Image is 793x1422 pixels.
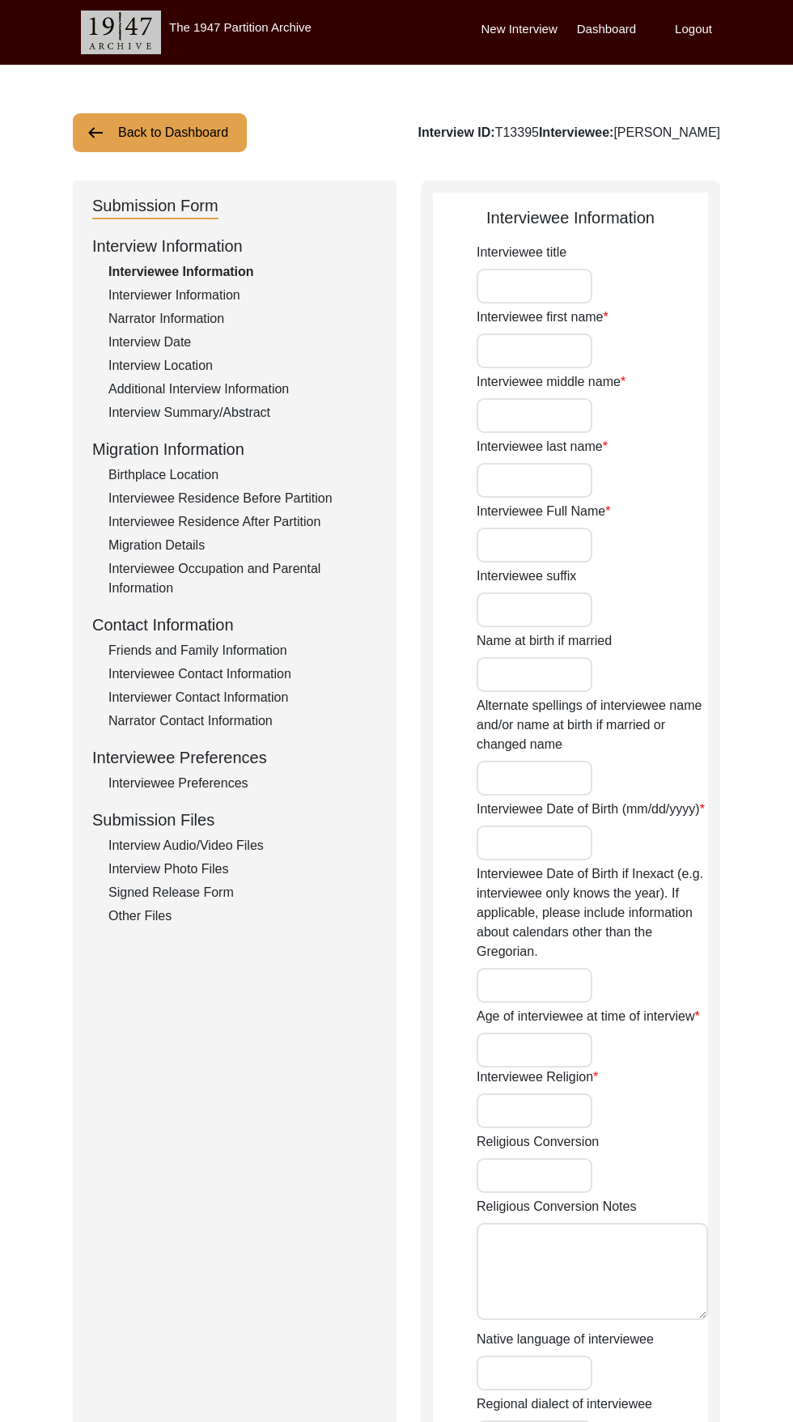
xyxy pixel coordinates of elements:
[477,1007,700,1026] label: Age of interviewee at time of interview
[92,193,218,219] div: Submission Form
[81,11,161,54] img: header-logo.png
[108,489,377,508] div: Interviewee Residence Before Partition
[108,309,377,329] div: Narrator Information
[477,567,576,586] label: Interviewee suffix
[108,711,377,731] div: Narrator Contact Information
[108,688,377,707] div: Interviewer Contact Information
[108,641,377,660] div: Friends and Family Information
[108,836,377,855] div: Interview Audio/Video Files
[108,664,377,684] div: Interviewee Contact Information
[539,125,613,139] b: Interviewee:
[108,512,377,532] div: Interviewee Residence After Partition
[477,696,708,754] label: Alternate spellings of interviewee name and/or name at birth if married or changed name
[108,333,377,352] div: Interview Date
[418,123,720,142] div: T13395 [PERSON_NAME]
[108,403,377,422] div: Interview Summary/Abstract
[108,356,377,376] div: Interview Location
[108,906,377,926] div: Other Files
[108,536,377,555] div: Migration Details
[86,123,105,142] img: arrow-left.png
[477,437,608,456] label: Interviewee last name
[477,864,708,961] label: Interviewee Date of Birth if Inexact (e.g. interviewee only knows the year). If applicable, pleas...
[108,380,377,399] div: Additional Interview Information
[477,502,610,521] label: Interviewee Full Name
[73,113,247,152] button: Back to Dashboard
[433,206,708,230] div: Interviewee Information
[108,883,377,902] div: Signed Release Form
[477,1068,598,1087] label: Interviewee Religion
[477,243,566,262] label: Interviewee title
[577,20,636,39] label: Dashboard
[108,860,377,879] div: Interview Photo Files
[477,800,705,819] label: Interviewee Date of Birth (mm/dd/yyyy)
[108,262,377,282] div: Interviewee Information
[481,20,558,39] label: New Interview
[92,808,377,832] div: Submission Files
[477,1394,652,1414] label: Regional dialect of interviewee
[477,631,612,651] label: Name at birth if married
[108,465,377,485] div: Birthplace Location
[477,1197,636,1216] label: Religious Conversion Notes
[477,1132,599,1152] label: Religious Conversion
[108,559,377,598] div: Interviewee Occupation and Parental Information
[675,20,712,39] label: Logout
[108,286,377,305] div: Interviewer Information
[92,234,377,258] div: Interview Information
[92,745,377,770] div: Interviewee Preferences
[477,308,609,327] label: Interviewee first name
[92,437,377,461] div: Migration Information
[169,20,312,34] label: The 1947 Partition Archive
[477,1330,654,1349] label: Native language of interviewee
[92,613,377,637] div: Contact Information
[477,372,625,392] label: Interviewee middle name
[418,125,495,139] b: Interview ID:
[108,774,377,793] div: Interviewee Preferences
